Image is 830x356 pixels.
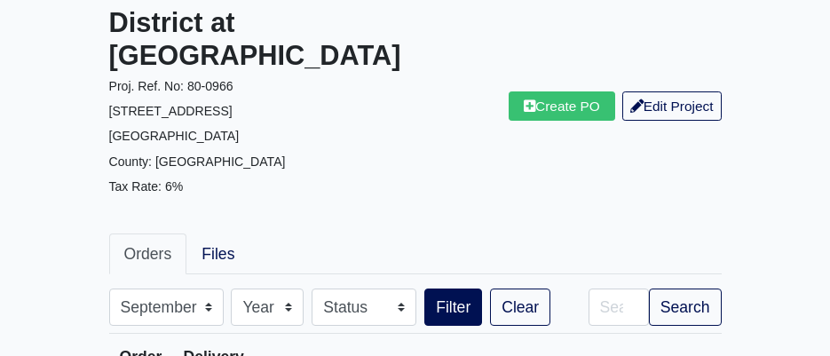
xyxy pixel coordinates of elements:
[186,233,249,274] a: Files
[109,154,286,169] small: County: [GEOGRAPHIC_DATA]
[109,179,184,194] small: Tax Rate: 6%
[109,233,187,274] a: Orders
[109,129,240,143] small: [GEOGRAPHIC_DATA]
[622,91,722,121] a: Edit Project
[109,79,233,93] small: Proj. Ref. No: 80-0966
[509,91,615,121] a: Create PO
[649,289,722,326] button: Search
[589,289,649,326] input: Search
[490,289,550,326] a: Clear
[109,104,233,118] small: [STREET_ADDRESS]
[109,7,402,73] h3: District at [GEOGRAPHIC_DATA]
[424,289,482,326] button: Filter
